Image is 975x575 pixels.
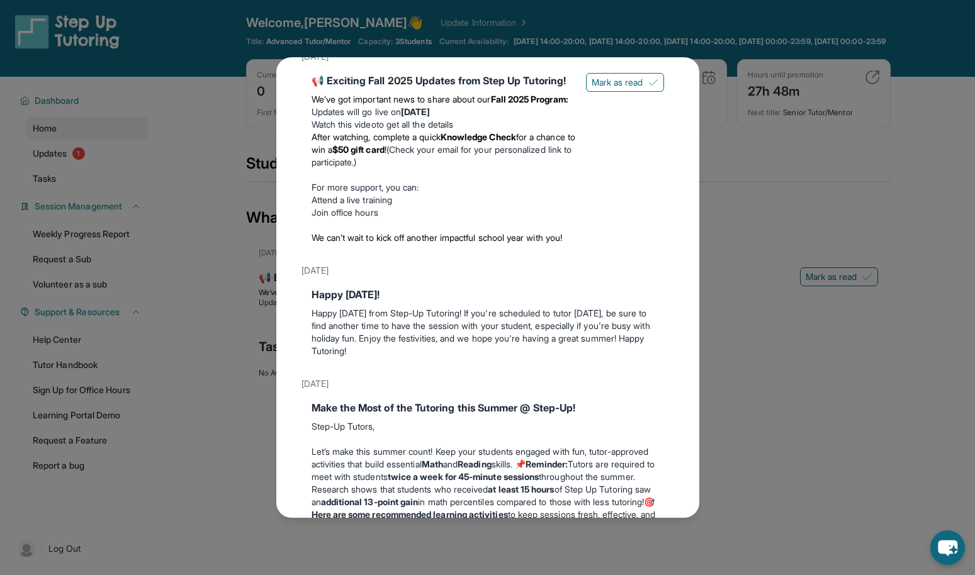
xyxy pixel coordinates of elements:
[312,118,576,131] li: to get all the details
[312,194,393,205] a: Attend a live training
[312,131,441,142] span: After watching, complete a quick
[332,144,385,155] strong: $50 gift card
[648,77,658,87] img: Mark as read
[312,181,576,194] p: For more support, you can:
[312,207,378,218] a: Join office hours
[422,459,443,469] strong: Math
[312,400,664,415] div: Make the Most of the Tutoring this Summer @ Step-Up!
[312,131,576,169] li: (Check your email for your personalized link to participate.)
[312,119,376,130] a: Watch this video
[586,73,664,92] button: Mark as read
[321,496,419,507] strong: additional 13-point gain
[401,106,430,117] strong: [DATE]
[388,471,539,482] strong: twice a week for 45-minute sessions
[312,73,576,88] div: 📢 Exciting Fall 2025 Updates from Step Up Tutoring!
[441,131,516,142] strong: Knowledge Check
[526,459,568,469] strong: Reminder:
[488,484,554,494] strong: at least 15 hours
[312,509,508,520] strong: Here are some recommended learning activities
[312,232,563,243] span: We can’t wait to kick off another impactful school year with you!
[312,94,491,104] span: We’ve got important news to share about our
[312,307,664,357] p: Happy [DATE] from Step-Up Tutoring! If you're scheduled to tutor [DATE], be sure to find another ...
[312,106,576,118] li: Updates will go live on
[491,94,568,104] strong: Fall 2025 Program:
[930,530,965,565] button: chat-button
[385,144,386,155] span: !
[592,76,643,89] span: Mark as read
[302,372,674,395] div: [DATE]
[312,445,664,483] p: Let’s make this summer count! Keep your students engaged with fun, tutor-approved activities that...
[302,259,674,282] div: [DATE]
[312,420,664,433] p: Step-Up Tutors,
[312,483,664,533] p: Research shows that students who received of Step Up Tutoring saw an in math percentiles compared...
[458,459,492,469] strong: Reading
[312,287,664,302] div: Happy [DATE]!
